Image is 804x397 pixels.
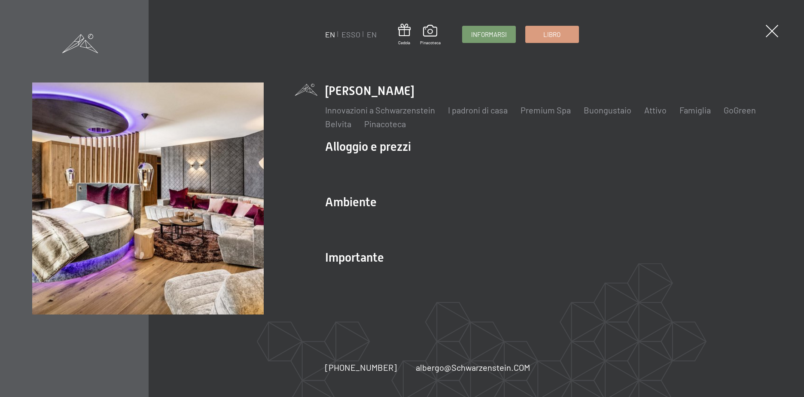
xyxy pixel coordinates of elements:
[325,105,435,115] a: Innovazioni a Schwarzenstein
[416,361,530,373] a: albergo@Schwarzenstein.COM
[471,30,507,39] span: Informarsi
[325,119,351,129] a: Belvita
[644,105,667,115] a: Attivo
[526,26,579,43] a: Libro
[584,105,631,115] a: Buongustaio
[325,361,397,373] a: [PHONE_NUMBER]
[463,26,515,43] a: Informarsi
[543,30,560,39] span: Libro
[341,30,360,39] a: ESSO
[448,105,508,115] a: I padroni di casa
[398,24,411,46] a: Cedola
[724,105,756,115] a: GoGreen
[521,105,571,115] a: Premium Spa
[420,25,441,46] a: Pinacoteca
[364,119,406,129] a: Pinacoteca
[325,30,335,39] a: EN
[398,40,411,46] span: Cedola
[514,362,530,373] font: COM
[416,362,451,373] font: albergo@
[679,105,711,115] a: Famiglia
[367,30,377,39] a: EN
[420,40,441,46] span: Pinacoteca
[325,362,397,373] span: [PHONE_NUMBER]
[451,362,514,373] font: Schwarzenstein.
